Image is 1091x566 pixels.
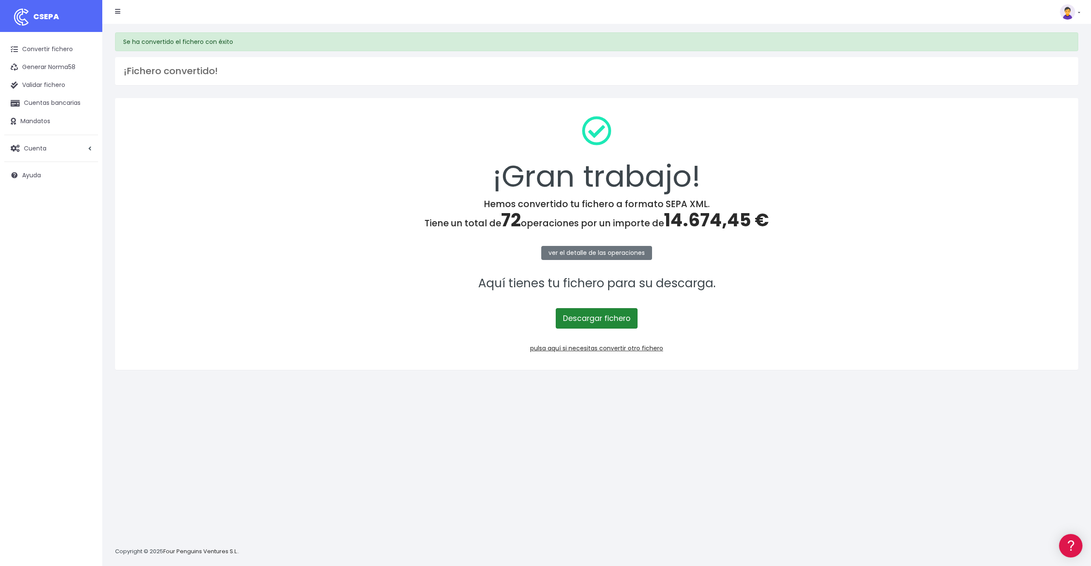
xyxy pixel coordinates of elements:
div: Información general [9,59,162,67]
button: Contáctanos [9,228,162,243]
span: 14.674,45 € [664,208,769,233]
a: Descargar fichero [556,308,638,329]
div: ¡Gran trabajo! [126,109,1067,199]
p: Aquí tienes tu fichero para su descarga. [126,274,1067,293]
a: Validar fichero [4,76,98,94]
span: 72 [501,208,521,233]
div: Facturación [9,169,162,177]
span: Cuenta [24,144,46,152]
a: Mandatos [4,113,98,130]
a: Cuenta [4,139,98,157]
a: Four Penguins Ventures S.L. [163,547,238,555]
a: Generar Norma58 [4,58,98,76]
a: Videotutoriales [9,134,162,147]
h4: Hemos convertido tu fichero a formato SEPA XML. Tiene un total de operaciones por un importe de [126,199,1067,231]
p: Copyright © 2025 . [115,547,239,556]
a: General [9,183,162,196]
a: POWERED BY ENCHANT [117,245,164,254]
a: API [9,218,162,231]
div: Se ha convertido el fichero con éxito [115,32,1078,51]
a: pulsa aquí si necesitas convertir otro fichero [530,344,663,352]
h3: ¡Fichero convertido! [124,66,1070,77]
a: Perfiles de empresas [9,147,162,161]
div: Programadores [9,205,162,213]
a: Cuentas bancarias [4,94,98,112]
span: CSEPA [33,11,59,22]
img: logo [11,6,32,28]
span: Ayuda [22,171,41,179]
a: Problemas habituales [9,121,162,134]
a: Ayuda [4,166,98,184]
a: Información general [9,72,162,86]
div: Convertir ficheros [9,94,162,102]
img: profile [1060,4,1075,20]
a: ver el detalle de las operaciones [541,246,652,260]
a: Convertir fichero [4,40,98,58]
a: Formatos [9,108,162,121]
